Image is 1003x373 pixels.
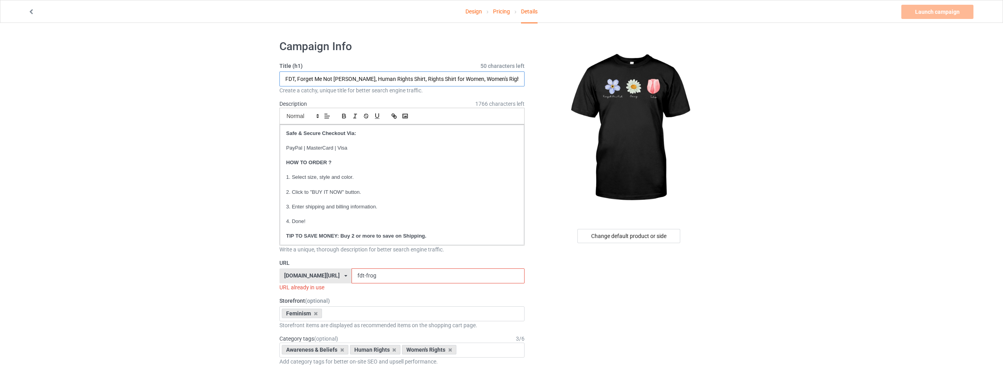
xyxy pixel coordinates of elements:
p: 1. Select size, style and color. [286,174,518,181]
div: Awareness & Beliefs [282,345,348,354]
div: Women's Rights [402,345,456,354]
div: Feminism [282,309,322,318]
div: Change default product or side [577,229,680,243]
div: Write a unique, thorough description for better search engine traffic. [279,246,525,253]
strong: TIP TO SAVE MONEY: Buy 2 or more to save on Shipping. [286,233,426,239]
div: Create a catchy, unique title for better search engine traffic. [279,86,525,94]
div: Human Rights [350,345,401,354]
strong: Safe & Secure Checkout Via: [286,130,356,136]
label: Storefront [279,297,525,305]
div: 3 / 6 [516,335,525,343]
a: Pricing [493,0,510,22]
h1: Campaign Info [279,39,525,54]
p: PayPal | MasterCard | Visa [286,144,518,152]
div: Add category tags for better on-site SEO and upsell performance. [279,358,525,366]
strong: HOW TO ORDER ? [286,159,331,165]
a: Design [465,0,482,22]
label: Category tags [279,335,338,343]
label: Title (h1) [279,62,525,70]
p: 4. Done! [286,218,518,225]
div: URL already in use [279,283,525,291]
p: 2. Click to "BUY IT NOW" button. [286,189,518,196]
span: (optional) [314,336,338,342]
label: Description [279,101,307,107]
span: 1766 characters left [475,100,525,108]
label: URL [279,259,525,267]
div: Details [521,0,538,23]
span: (optional) [305,298,330,304]
p: 3. Enter shipping and billing information. [286,203,518,211]
div: Storefront items are displayed as recommended items on the shopping cart page. [279,321,525,329]
span: 50 characters left [480,62,525,70]
div: [DOMAIN_NAME][URL] [284,273,340,278]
